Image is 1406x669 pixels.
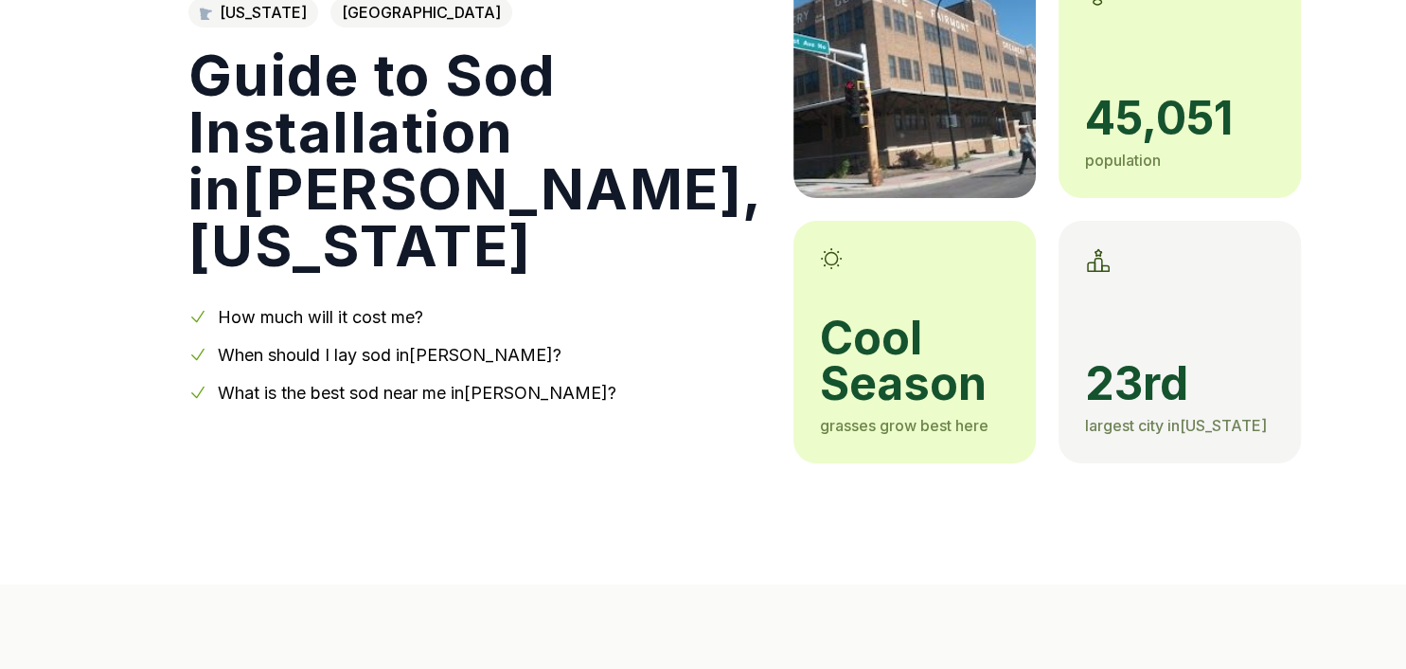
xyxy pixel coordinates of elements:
span: largest city in [US_STATE] [1085,416,1267,435]
span: grasses grow best here [820,416,988,435]
span: population [1085,151,1161,170]
span: 45,051 [1085,96,1274,141]
a: What is the best sod near me in[PERSON_NAME]? [218,383,616,403]
img: Minnesota state outline [200,6,212,20]
span: 23rd [1085,361,1274,407]
a: When should I lay sod in[PERSON_NAME]? [218,345,561,365]
h1: Guide to Sod Installation in [PERSON_NAME] , [US_STATE] [188,46,763,274]
span: cool season [820,316,1009,407]
a: How much will it cost me? [218,307,423,327]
